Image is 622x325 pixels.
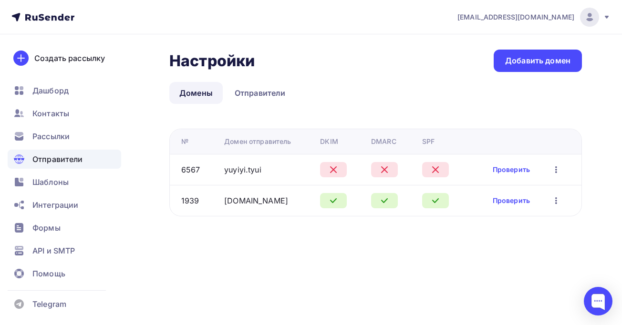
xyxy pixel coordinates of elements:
[32,131,70,142] span: Рассылки
[181,164,200,175] div: 6567
[8,173,121,192] a: Шаблоны
[32,268,65,279] span: Помощь
[169,51,255,71] h2: Настройки
[493,196,530,205] a: Проверить
[457,12,574,22] span: [EMAIL_ADDRESS][DOMAIN_NAME]
[32,108,69,119] span: Контакты
[225,82,296,104] a: Отправители
[224,137,291,146] div: Домен отправитель
[8,127,121,146] a: Рассылки
[8,81,121,100] a: Дашборд
[457,8,611,27] a: [EMAIL_ADDRESS][DOMAIN_NAME]
[224,165,261,174] a: yuyiyi.tyui
[493,165,530,174] a: Проверить
[32,199,78,211] span: Интеграции
[320,137,338,146] div: DKIM
[169,82,223,104] a: Домены
[32,298,66,310] span: Telegram
[224,196,288,205] a: [DOMAIN_NAME]
[422,137,435,146] div: SPF
[32,176,69,188] span: Шаблоны
[32,153,83,165] span: Отправители
[32,222,61,234] span: Формы
[8,218,121,237] a: Формы
[32,85,69,96] span: Дашборд
[8,150,121,169] a: Отправители
[8,104,121,123] a: Контакты
[32,245,75,256] span: API и SMTP
[371,137,396,146] div: DMARC
[181,137,188,146] div: №
[34,52,105,64] div: Создать рассылку
[505,55,570,66] div: Добавить домен
[181,195,199,206] div: 1939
